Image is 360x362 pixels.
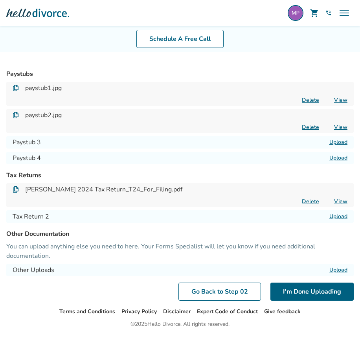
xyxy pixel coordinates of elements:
[329,138,347,146] label: Upload
[288,5,303,21] img: perceptiveshark@yahoo.com
[121,308,157,315] a: Privacy Policy
[13,153,41,163] h4: Paystub 4
[59,308,115,315] a: Terms and Conditions
[329,266,347,274] label: Upload
[13,212,49,221] h4: Tax Return 2
[338,7,351,19] span: menu
[13,186,19,193] img: Document
[6,242,354,261] p: You can upload anything else you need to here. Your Forms Specialist will let you know if you nee...
[25,83,62,93] h4: paystub1.jpg
[264,307,301,316] li: Give feedback
[334,96,347,104] a: View
[136,30,224,48] a: Schedule A Free Call
[13,112,19,118] img: Document
[178,283,261,301] a: Go Back to Step 02
[334,123,347,131] a: View
[310,8,319,18] span: shopping_cart
[299,96,321,104] button: Delete
[13,85,19,91] img: Document
[299,197,321,206] button: Delete
[25,110,62,120] h4: paystub2.jpg
[6,44,354,63] p: To complete this divorce step, you must upload a few documents so the court can verify your finan...
[6,69,354,79] h3: Paystubs
[329,213,347,220] label: Upload
[270,283,354,301] button: I'm Done Uploading
[197,308,258,315] a: Expert Code of Conduct
[329,154,347,162] label: Upload
[163,307,191,316] li: Disclaimer
[13,138,41,147] h4: Paystub 3
[321,324,360,362] iframe: Chat Widget
[25,185,182,194] h4: [PERSON_NAME] 2024 Tax Return_T24_For_Filing.pdf
[130,320,230,329] div: © 2025 Hello Divorce. All rights reserved.
[6,229,354,239] h3: Other Documentation
[334,198,347,205] a: View
[325,10,332,16] a: phone_in_talk
[6,171,354,180] h3: Tax Returns
[299,123,321,131] button: Delete
[13,265,54,275] h4: Other Uploads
